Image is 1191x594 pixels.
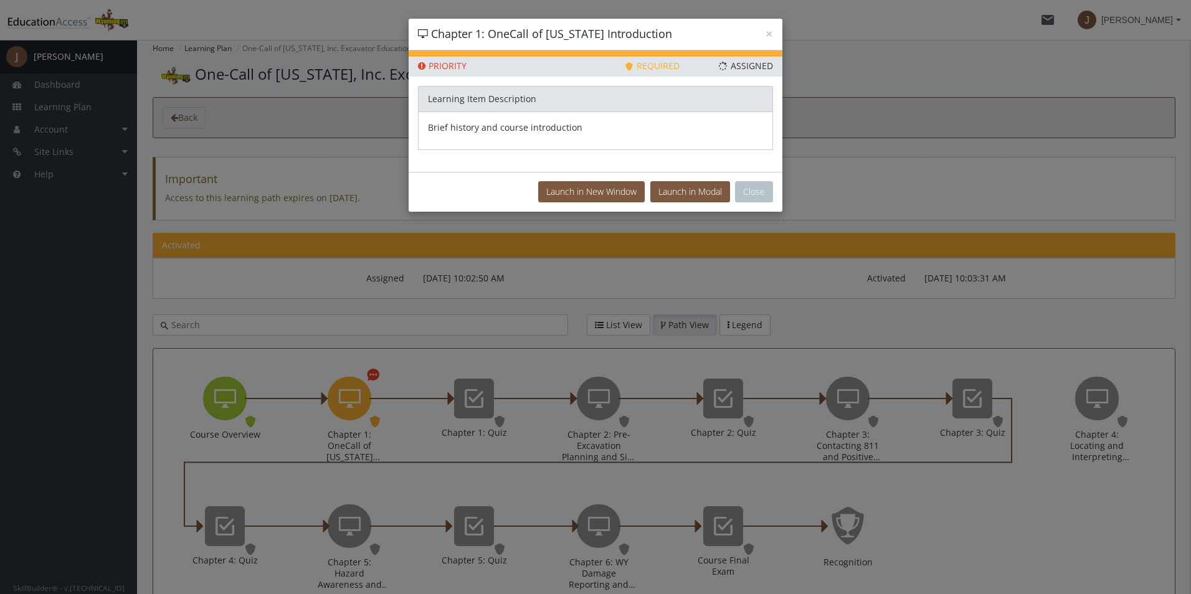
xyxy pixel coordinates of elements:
[418,86,773,111] div: Learning Item Description
[735,181,773,202] button: Close
[719,60,773,72] span: Assigned
[766,27,773,40] button: ×
[650,181,730,202] button: Launch in Modal
[418,60,467,72] span: Priority
[538,181,645,202] button: Launch in New Window
[431,26,672,41] span: Chapter 1: OneCall of [US_STATE] Introduction
[625,60,680,72] span: Required
[428,121,763,134] p: Brief history and course introduction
